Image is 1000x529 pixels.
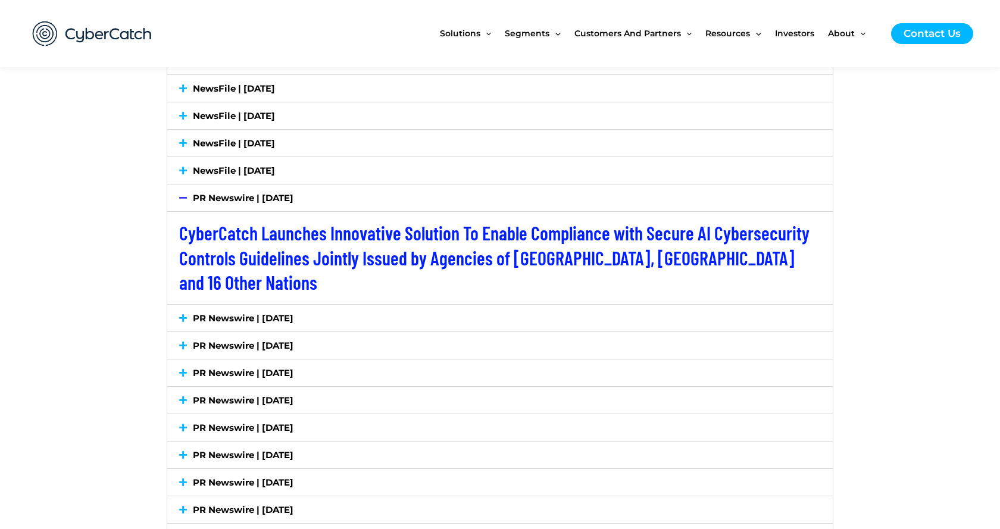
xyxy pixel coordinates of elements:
span: Menu Toggle [549,8,560,58]
span: Menu Toggle [750,8,761,58]
a: NewsFile | [DATE] [193,110,275,121]
span: About [828,8,855,58]
nav: Site Navigation: New Main Menu [440,8,879,58]
a: PR Newswire | [DATE] [193,367,293,378]
span: Resources [705,8,750,58]
span: Investors [775,8,814,58]
a: PR Newswire | [DATE] [193,477,293,488]
a: PR Newswire | [DATE] [193,312,293,324]
span: Menu Toggle [480,8,491,58]
a: NewsFile | [DATE] [193,165,275,176]
a: PR Newswire | [DATE] [193,504,293,515]
span: Customers and Partners [574,8,681,58]
a: PR Newswire | [DATE] [193,422,293,433]
a: Contact Us [891,23,973,44]
a: PR Newswire | [DATE] [193,449,293,461]
span: Menu Toggle [855,8,865,58]
span: Segments [505,8,549,58]
a: PR Newswire | [DATE] [193,192,293,204]
a: PR Newswire | [DATE] [193,395,293,406]
a: NewsFile | [DATE] [193,137,275,149]
a: NewsFile | [DATE] [193,83,275,94]
a: PR Newswire | [DATE] [193,340,293,351]
a: Investors [775,8,828,58]
a: CyberCatch Launches Innovative Solution To Enable Compliance with Secure AI Cybersecurity Control... [179,221,810,293]
span: Solutions [440,8,480,58]
span: Menu Toggle [681,8,692,58]
img: CyberCatch [21,9,164,58]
